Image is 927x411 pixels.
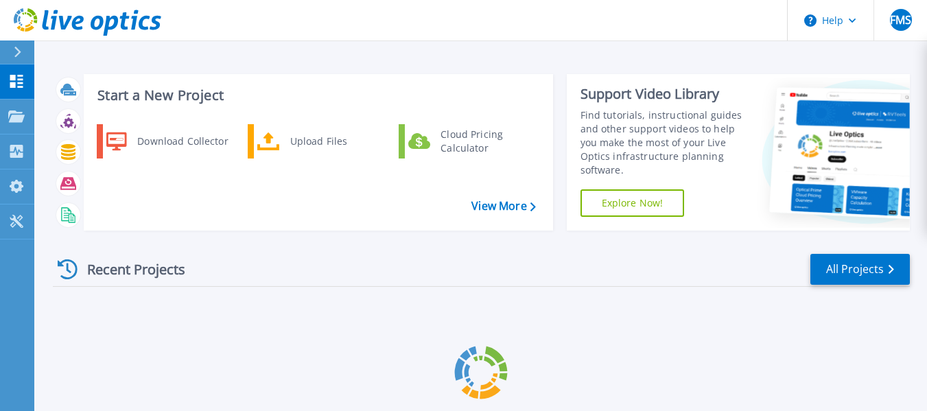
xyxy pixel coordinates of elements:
[130,128,234,155] div: Download Collector
[97,124,237,158] a: Download Collector
[580,108,751,177] div: Find tutorials, instructional guides and other support videos to help you make the most of your L...
[283,128,385,155] div: Upload Files
[399,124,539,158] a: Cloud Pricing Calculator
[890,14,911,25] span: FMS
[248,124,388,158] a: Upload Files
[580,85,751,103] div: Support Video Library
[471,200,535,213] a: View More
[434,128,535,155] div: Cloud Pricing Calculator
[810,254,910,285] a: All Projects
[580,189,685,217] a: Explore Now!
[97,88,535,103] h3: Start a New Project
[53,253,204,286] div: Recent Projects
